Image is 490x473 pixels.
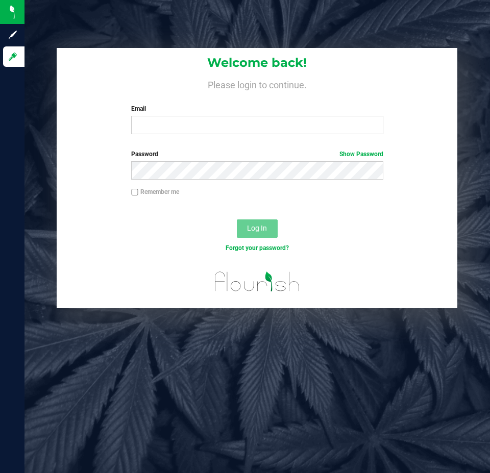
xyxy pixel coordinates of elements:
[8,30,18,40] inline-svg: Sign up
[57,78,457,90] h4: Please login to continue.
[131,189,138,196] input: Remember me
[131,151,158,158] span: Password
[247,224,267,232] span: Log In
[131,187,179,196] label: Remember me
[237,219,278,238] button: Log In
[131,104,383,113] label: Email
[207,263,307,300] img: flourish_logo.svg
[57,56,457,69] h1: Welcome back!
[8,52,18,62] inline-svg: Log in
[339,151,383,158] a: Show Password
[226,244,289,252] a: Forgot your password?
